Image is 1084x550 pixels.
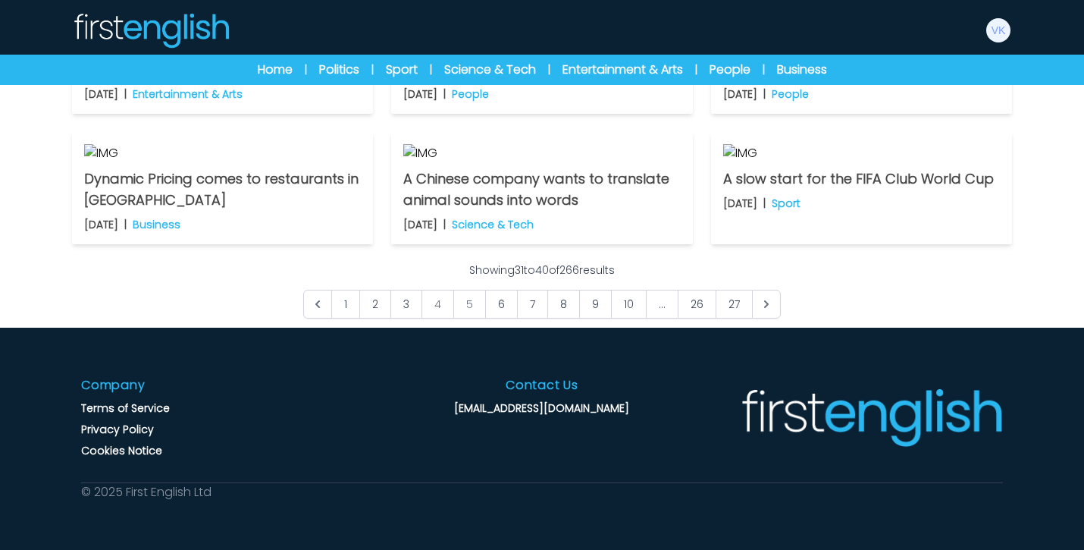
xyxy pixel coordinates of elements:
[81,401,170,416] a: Terms of Service
[562,61,683,79] a: Entertainment & Arts
[403,217,437,232] p: [DATE]
[303,262,781,319] nav: Pagination Navigation
[772,86,809,102] p: People
[84,217,118,232] p: [DATE]
[133,217,180,232] p: Business
[84,168,361,211] p: Dynamic Pricing comes to restaurants in [GEOGRAPHIC_DATA]
[72,12,230,49] img: Logo
[710,61,750,79] a: People
[738,387,1003,448] img: Company Logo
[403,86,437,102] p: [DATE]
[403,144,680,162] img: IMG
[359,290,391,319] a: Go to page 2
[133,86,243,102] p: Entertainment & Arts
[695,62,697,77] span: |
[430,62,432,77] span: |
[443,217,446,232] b: |
[124,86,127,102] b: |
[84,86,118,102] p: [DATE]
[305,62,307,77] span: |
[386,61,418,79] a: Sport
[454,401,629,416] a: [EMAIL_ADDRESS][DOMAIN_NAME]
[723,168,1000,190] p: A slow start for the FIFA Club World Cup
[421,290,454,319] span: 4
[559,262,579,278] span: 266
[711,132,1012,244] a: IMG A slow start for the FIFA Club World Cup [DATE] | Sport
[723,144,1000,162] img: IMG
[763,196,766,211] b: |
[485,290,518,319] a: Go to page 6
[391,132,692,244] a: IMG A Chinese company wants to translate animal sounds into words [DATE] | Science & Tech
[723,86,757,102] p: [DATE]
[319,61,359,79] a: Politics
[72,132,373,244] a: IMG Dynamic Pricing comes to restaurants in [GEOGRAPHIC_DATA] [DATE] | Business
[371,62,374,77] span: |
[444,61,536,79] a: Science & Tech
[452,86,489,102] p: People
[763,86,766,102] b: |
[611,290,647,319] a: Go to page 10
[723,196,757,211] p: [DATE]
[772,196,800,211] p: Sport
[506,376,578,394] h3: Contact Us
[517,290,548,319] a: Go to page 7
[84,144,361,162] img: IMG
[777,61,827,79] a: Business
[81,443,162,458] a: Cookies Notice
[469,262,615,278] p: Showing to of results
[331,290,360,319] a: Go to page 1
[258,61,293,79] a: Home
[752,290,781,319] a: Next &raquo;
[443,86,446,102] b: |
[579,290,612,319] a: Go to page 9
[986,18,1010,42] img: Vanessa Nicole Krol
[535,262,549,278] span: 40
[452,217,534,232] p: Science & Tech
[403,168,680,211] p: A Chinese company wants to translate animal sounds into words
[646,290,678,319] span: ...
[303,290,332,319] a: &laquo; Previous
[515,262,524,278] span: 31
[81,483,211,501] p: © 2025 First English Ltd
[716,290,753,319] a: Go to page 27
[763,62,765,77] span: |
[678,290,716,319] a: Go to page 26
[548,62,550,77] span: |
[547,290,580,319] a: Go to page 8
[453,290,486,319] a: Go to page 5
[124,217,127,232] b: |
[81,376,146,394] h3: Company
[390,290,422,319] a: Go to page 3
[81,422,154,437] a: Privacy Policy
